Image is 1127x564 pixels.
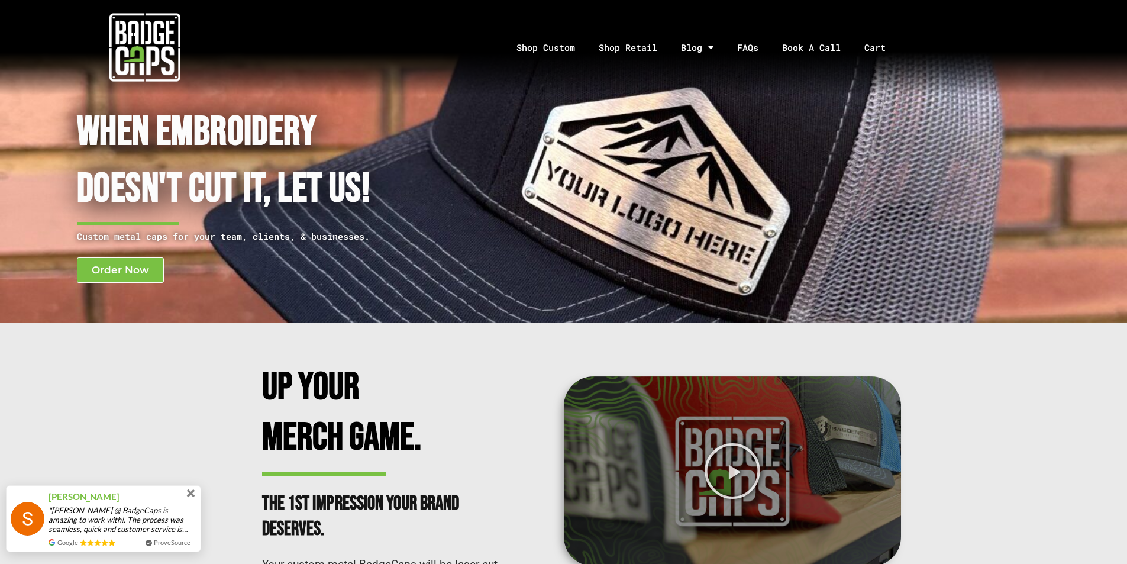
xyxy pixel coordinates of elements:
[262,363,469,463] h2: Up Your Merch Game.
[770,17,852,79] a: Book A Call
[1068,507,1127,564] iframe: Chat Widget
[57,537,78,547] span: Google
[77,229,501,244] p: Custom metal caps for your team, clients, & businesses.
[505,17,587,79] a: Shop Custom
[852,17,912,79] a: Cart
[725,17,770,79] a: FAQs
[289,17,1127,79] nav: Menu
[11,502,44,536] img: provesource social proof notification image
[77,257,164,283] a: Order Now
[262,491,469,542] h2: The 1st impression your brand deserves.
[92,265,149,275] span: Order Now
[77,104,501,218] h1: When Embroidery Doesn't cut it, Let Us!
[669,17,725,79] a: Blog
[49,490,120,504] span: [PERSON_NAME]
[49,539,55,546] img: provesource review source
[49,505,196,534] span: "[PERSON_NAME] @ BadgeCaps is amazing to work with!. The process was seamless, quick and customer...
[703,442,761,500] div: Play Video
[154,537,190,547] a: ProveSource
[109,12,180,83] img: badgecaps white logo with green acccent
[587,17,669,79] a: Shop Retail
